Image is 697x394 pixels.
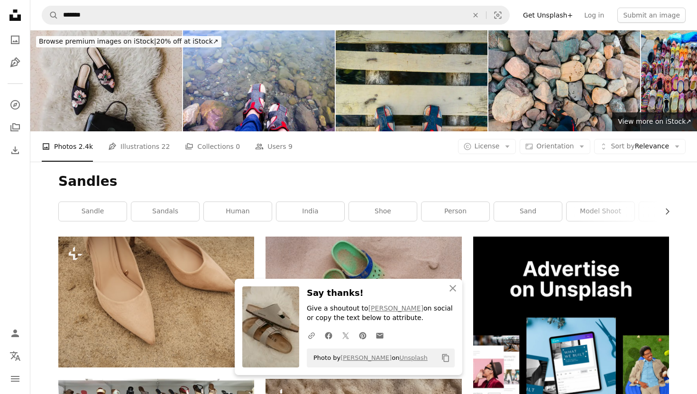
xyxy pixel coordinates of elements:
a: person [422,202,489,221]
span: 20% off at iStock ↗ [39,37,219,45]
button: Language [6,347,25,366]
span: Orientation [536,142,574,150]
p: Give a shoutout to on social or copy the text below to attribute. [307,304,455,323]
a: sandals [131,202,199,221]
img: Feet in fashionable sandles on wooden bridge with water flowing [336,30,487,131]
a: Download History [6,141,25,160]
a: Illustrations [6,53,25,72]
a: Unsplash [399,354,427,361]
a: sand [494,202,562,221]
a: Explore [6,95,25,114]
a: Log in [578,8,610,23]
a: model shoot [567,202,634,221]
a: Share on Twitter [337,326,354,345]
a: [PERSON_NAME] [340,354,392,361]
button: Menu [6,369,25,388]
img: Feet in fashionable sandles on loose large stones [488,30,640,131]
span: 0 [236,141,240,152]
a: shoe [349,202,417,221]
span: View more on iStock ↗ [618,118,691,125]
span: Relevance [611,142,669,151]
span: 9 [288,141,293,152]
img: Set of female fashionable clothes and Accessories [30,30,182,131]
form: Find visuals sitewide [42,6,510,25]
a: Photos [6,30,25,49]
a: A pair of nude shoes sitting on top of a sandy beach [58,297,254,306]
a: Share on Pinterest [354,326,371,345]
span: Browse premium images on iStock | [39,37,156,45]
a: Get Unsplash+ [517,8,578,23]
a: Share on Facebook [320,326,337,345]
h3: Say thanks! [307,286,455,300]
a: Browse premium images on iStock|20% off at iStock↗ [30,30,227,53]
span: 22 [162,141,170,152]
h1: Sandles [58,173,669,190]
img: Feet with fasionable sandles placed above the clear water of a c [183,30,335,131]
button: Visual search [486,6,509,24]
span: Photo by on [309,350,428,366]
button: Sort byRelevance [594,139,686,154]
a: india [276,202,344,221]
a: Share over email [371,326,388,345]
span: Sort by [611,142,634,150]
a: Collections 0 [185,131,240,162]
button: Orientation [520,139,590,154]
img: A pair of nude shoes sitting on top of a sandy beach [58,237,254,367]
a: Users 9 [255,131,293,162]
img: A pair of green shoes sitting on top of a sandy beach [266,237,461,367]
a: View more on iStock↗ [612,112,697,131]
button: Search Unsplash [42,6,58,24]
a: Illustrations 22 [108,131,170,162]
a: [PERSON_NAME] [368,304,423,312]
button: License [458,139,516,154]
a: human [204,202,272,221]
a: Log in / Sign up [6,324,25,343]
a: sandle [59,202,127,221]
button: Copy to clipboard [438,350,454,366]
a: Collections [6,118,25,137]
button: Clear [465,6,486,24]
button: scroll list to the right [659,202,669,221]
button: Submit an image [617,8,686,23]
span: License [475,142,500,150]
